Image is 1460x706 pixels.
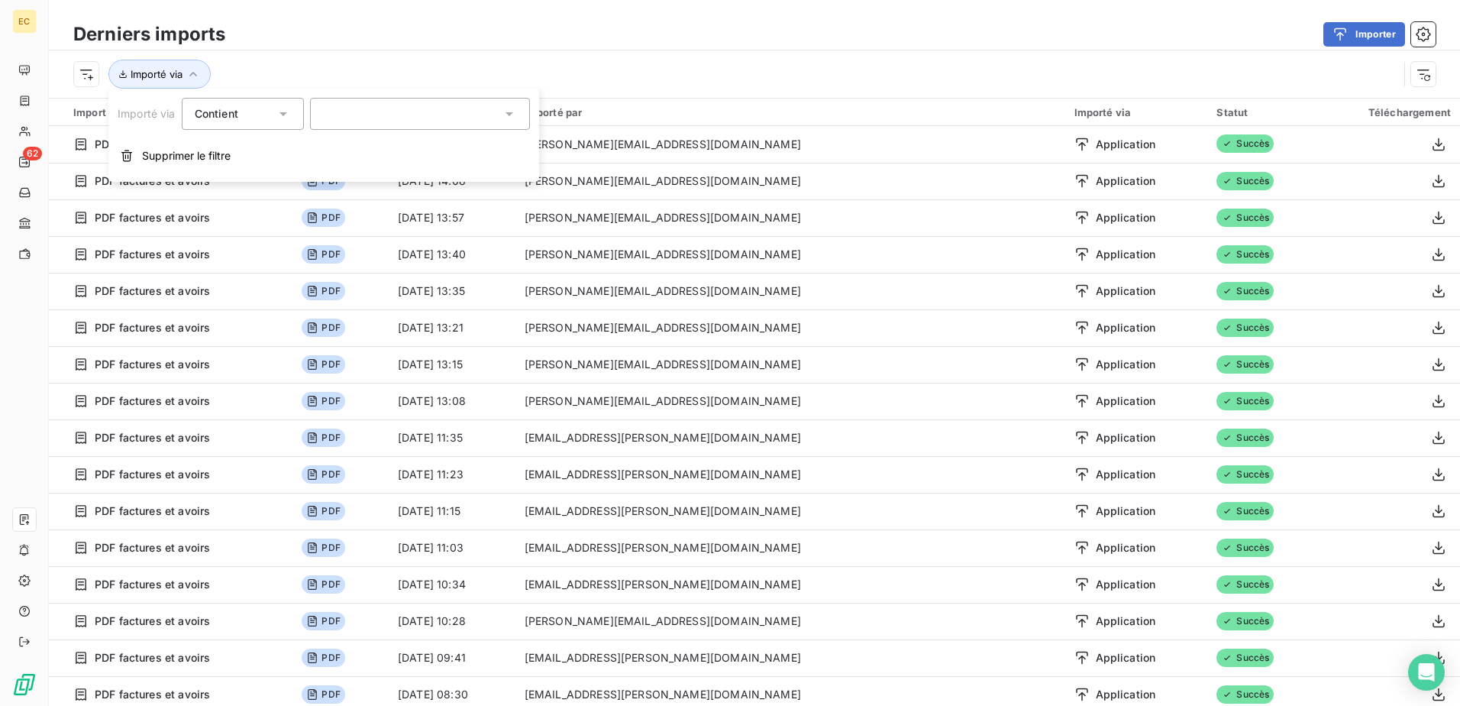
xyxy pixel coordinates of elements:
[1096,650,1156,666] span: Application
[95,210,210,225] span: PDF factures et avoirs
[1216,465,1274,484] span: Succès
[12,9,37,34] div: EC
[302,649,344,667] span: PDF
[1216,429,1274,447] span: Succès
[1074,106,1199,118] div: Importé via
[389,309,515,346] td: [DATE] 13:21
[525,106,1056,118] div: Importé par
[389,456,515,493] td: [DATE] 11:23
[1096,320,1156,335] span: Application
[1216,502,1274,520] span: Succès
[389,603,515,640] td: [DATE] 10:28
[389,640,515,676] td: [DATE] 09:41
[302,209,344,227] span: PDF
[95,467,210,482] span: PDF factures et avoirs
[302,612,344,630] span: PDF
[515,529,1065,566] td: [EMAIL_ADDRESS][PERSON_NAME][DOMAIN_NAME]
[1216,649,1274,667] span: Succès
[1096,393,1156,409] span: Application
[95,430,210,445] span: PDF factures et avoirs
[1216,245,1274,264] span: Succès
[1096,504,1156,519] span: Application
[1096,283,1156,299] span: Application
[1096,137,1156,152] span: Application
[1323,22,1405,47] button: Importer
[1325,106,1451,118] div: Téléchargement
[515,236,1065,273] td: [PERSON_NAME][EMAIL_ADDRESS][DOMAIN_NAME]
[1216,612,1274,630] span: Succès
[1408,654,1445,691] div: Open Intercom Messenger
[515,640,1065,676] td: [EMAIL_ADDRESS][PERSON_NAME][DOMAIN_NAME]
[515,383,1065,419] td: [PERSON_NAME][EMAIL_ADDRESS][DOMAIN_NAME]
[389,529,515,566] td: [DATE] 11:03
[1216,209,1274,227] span: Succès
[302,245,344,264] span: PDF
[1096,173,1156,189] span: Application
[1096,357,1156,372] span: Application
[515,603,1065,640] td: [PERSON_NAME][EMAIL_ADDRESS][DOMAIN_NAME]
[515,566,1065,603] td: [EMAIL_ADDRESS][PERSON_NAME][DOMAIN_NAME]
[515,199,1065,236] td: [PERSON_NAME][EMAIL_ADDRESS][DOMAIN_NAME]
[1096,430,1156,445] span: Application
[515,419,1065,456] td: [EMAIL_ADDRESS][PERSON_NAME][DOMAIN_NAME]
[95,540,210,555] span: PDF factures et avoirs
[1096,247,1156,262] span: Application
[302,429,344,447] span: PDF
[302,502,344,520] span: PDF
[73,105,283,119] div: Import
[95,320,210,335] span: PDF factures et avoirs
[95,577,210,592] span: PDF factures et avoirs
[1096,467,1156,482] span: Application
[95,357,210,372] span: PDF factures et avoirs
[131,68,182,80] span: Importé via
[1096,577,1156,592] span: Application
[515,493,1065,529] td: [EMAIL_ADDRESS][PERSON_NAME][DOMAIN_NAME]
[389,493,515,529] td: [DATE] 11:15
[95,173,210,189] span: PDF factures et avoirs
[389,273,515,309] td: [DATE] 13:35
[1096,540,1156,555] span: Application
[95,614,210,629] span: PDF factures et avoirs
[95,393,210,409] span: PDF factures et avoirs
[389,566,515,603] td: [DATE] 10:34
[1216,134,1274,153] span: Succès
[118,107,176,120] span: Importé via
[302,465,344,484] span: PDF
[1096,614,1156,629] span: Application
[1216,172,1274,190] span: Succès
[1216,282,1274,300] span: Succès
[73,21,225,48] h3: Derniers imports
[515,163,1065,199] td: [PERSON_NAME][EMAIL_ADDRESS][DOMAIN_NAME]
[515,126,1065,163] td: [PERSON_NAME][EMAIL_ADDRESS][DOMAIN_NAME]
[515,346,1065,383] td: [PERSON_NAME][EMAIL_ADDRESS][DOMAIN_NAME]
[1216,685,1274,704] span: Succès
[1216,106,1307,118] div: Statut
[302,282,344,300] span: PDF
[12,672,37,697] img: Logo LeanPay
[95,504,210,519] span: PDF factures et avoirs
[389,199,515,236] td: [DATE] 13:57
[302,685,344,704] span: PDF
[1216,355,1274,374] span: Succès
[389,236,515,273] td: [DATE] 13:40
[302,355,344,374] span: PDF
[95,137,210,152] span: PDF factures et avoirs
[302,539,344,557] span: PDF
[515,309,1065,346] td: [PERSON_NAME][EMAIL_ADDRESS][DOMAIN_NAME]
[302,575,344,594] span: PDF
[95,687,210,702] span: PDF factures et avoirs
[1096,687,1156,702] span: Application
[389,419,515,456] td: [DATE] 11:35
[23,147,42,160] span: 62
[195,107,238,120] span: Contient
[1216,392,1274,410] span: Succès
[302,392,344,410] span: PDF
[389,383,515,419] td: [DATE] 13:08
[142,148,231,164] span: Supprimer le filtre
[95,650,210,666] span: PDF factures et avoirs
[515,456,1065,493] td: [EMAIL_ADDRESS][PERSON_NAME][DOMAIN_NAME]
[302,319,344,337] span: PDF
[108,139,539,173] button: Supprimer le filtre
[108,60,211,89] button: Importé via
[515,273,1065,309] td: [PERSON_NAME][EMAIL_ADDRESS][DOMAIN_NAME]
